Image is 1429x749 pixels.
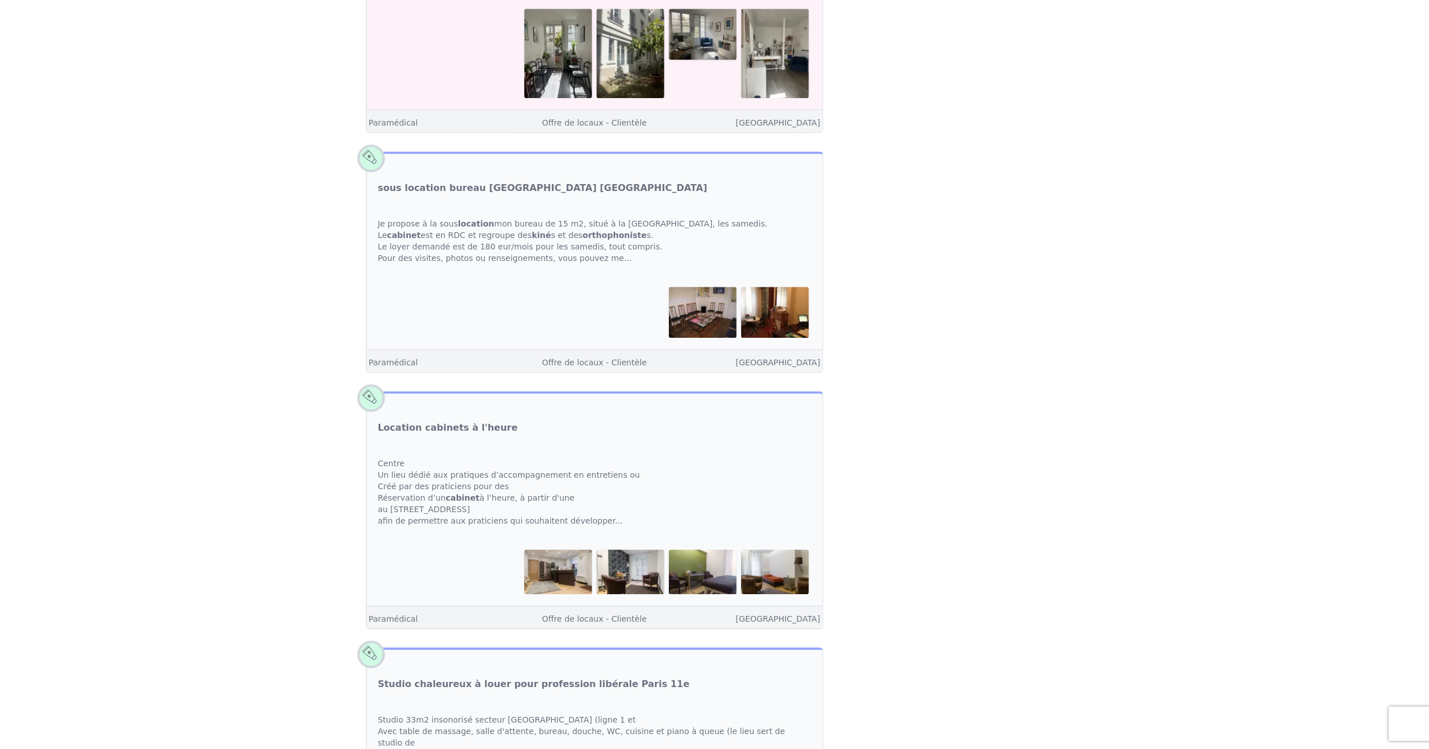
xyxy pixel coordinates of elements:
a: [GEOGRAPHIC_DATA] [736,118,820,127]
a: [GEOGRAPHIC_DATA] [736,614,820,623]
img: Location cabinet Paris 3 lun/jeu/sam 725€ [669,9,737,60]
a: Paramédical [369,358,418,367]
strong: cabinet [387,231,421,240]
img: Location cabinets à l'heure [597,549,664,594]
a: Offre de locaux - Clientèle [542,358,647,367]
div: Je propose à la sous mon bureau de 15 m2, situé à la [GEOGRAPHIC_DATA], les samedis. Le est en RD... [367,206,823,275]
img: sous location bureau Paris Porte d'Auteuil [741,287,809,338]
img: Location cabinets à l'heure [741,549,809,594]
a: sous location bureau [GEOGRAPHIC_DATA] [GEOGRAPHIC_DATA] [378,181,708,195]
a: Studio chaleureux à louer pour profession libérale Paris 11e [378,677,690,691]
a: Paramédical [369,614,418,623]
strong: location [458,219,494,228]
img: Location cabinets à l'heure [524,549,592,594]
a: Offre de locaux - Clientèle [542,614,647,623]
a: Paramédical [369,118,418,127]
strong: orthophoniste [583,231,647,240]
a: Location cabinets à l'heure [378,421,518,435]
img: sous location bureau Paris Porte d'Auteuil [669,287,737,338]
a: Offre de locaux - Clientèle [542,118,647,127]
img: Location cabinet Paris 3 lun/jeu/sam 725€ [597,9,664,98]
a: [GEOGRAPHIC_DATA] [736,358,820,367]
img: Location cabinets à l'heure [669,549,737,594]
strong: kiné [532,231,551,240]
img: Location cabinet Paris 3 lun/jeu/sam 725€ [524,9,592,98]
div: Centre Un lieu dédié aux pratiques d’accompagnement en entretiens ou Créé par des praticiens pour... [367,446,823,538]
img: Location cabinet Paris 3 lun/jeu/sam 725€ [741,9,809,98]
strong: cabinet [446,493,480,502]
